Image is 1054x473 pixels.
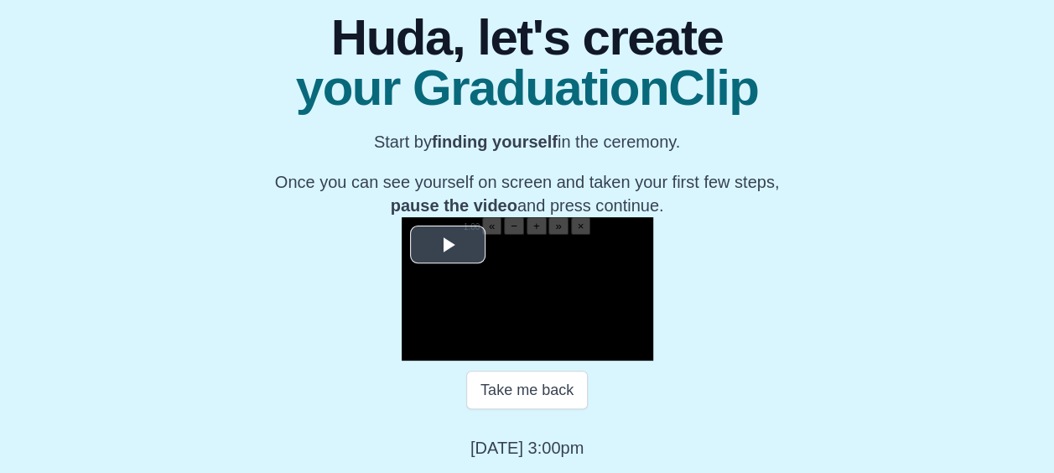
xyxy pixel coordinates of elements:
p: [DATE] 3:00pm [470,436,584,460]
span: Huda, let's create [275,13,779,63]
b: finding yourself [432,133,558,151]
p: Once you can see yourself on screen and taken your first few steps, and press continue. [275,170,779,217]
b: pause the video [391,196,517,215]
span: your GraduationClip [275,63,779,113]
button: Play Video [410,226,485,263]
button: Take me back [466,371,588,409]
p: Start by in the ceremony. [275,130,779,153]
div: Video Player [402,217,653,361]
